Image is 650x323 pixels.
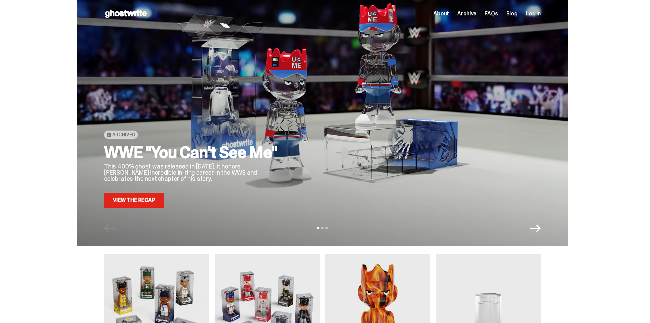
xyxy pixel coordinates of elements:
[104,144,281,161] h2: WWE "You Can't See Me"
[526,11,541,16] a: Log in
[321,227,323,229] button: View slide 2
[457,11,476,16] a: Archive
[485,11,498,16] a: FAQs
[326,227,328,229] button: View slide 3
[506,11,518,16] a: Blog
[112,132,135,137] span: Archived
[104,163,281,182] p: This 400% ghost was released in [DATE]. It honors [PERSON_NAME] incredible in-ring career in the ...
[317,227,319,229] button: View slide 1
[530,223,541,234] button: Next
[433,11,449,16] a: About
[104,193,164,208] a: View the Recap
